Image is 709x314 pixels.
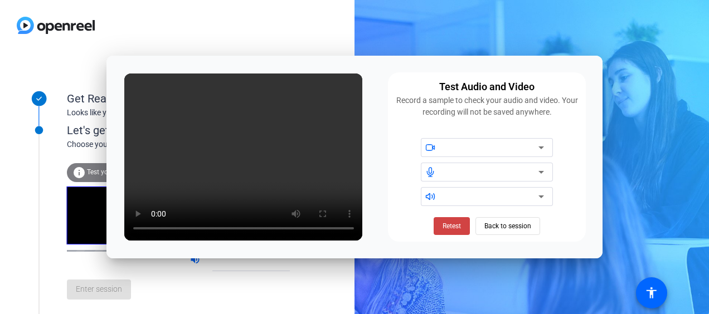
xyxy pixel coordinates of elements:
div: Get Ready! [67,90,290,107]
button: Back to session [475,217,540,235]
span: Back to session [484,215,531,237]
div: Let's get connected. [67,122,313,139]
div: Test Audio and Video [439,79,535,95]
span: Retest [443,221,461,231]
div: Record a sample to check your audio and video. Your recording will not be saved anywhere. [395,95,579,118]
mat-icon: accessibility [645,286,658,300]
button: Retest [434,217,470,235]
mat-icon: volume_up [190,254,203,267]
mat-icon: info [72,166,86,179]
div: Choose your settings [67,139,313,150]
span: Test your audio and video [87,168,164,176]
div: Looks like you've been invited to join [67,107,290,119]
